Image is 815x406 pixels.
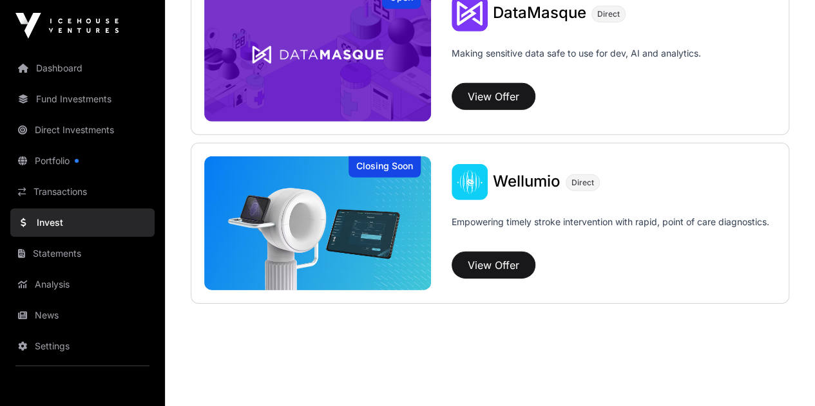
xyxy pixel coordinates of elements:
[452,252,535,279] button: View Offer
[10,270,155,299] a: Analysis
[204,156,431,290] img: Wellumio
[10,178,155,206] a: Transactions
[10,54,155,82] a: Dashboard
[452,216,769,246] p: Empowering timely stroke intervention with rapid, point of care diagnostics.
[10,208,155,237] a: Invest
[452,47,701,78] p: Making sensitive data safe to use for dev, AI and analytics.
[452,164,488,200] img: Wellumio
[597,9,620,19] span: Direct
[452,83,535,110] button: View Offer
[15,13,119,39] img: Icehouse Ventures Logo
[10,85,155,113] a: Fund Investments
[10,116,155,144] a: Direct Investments
[751,344,815,406] iframe: Chat Widget
[10,239,155,268] a: Statements
[204,156,431,290] a: WellumioClosing Soon
[493,174,561,190] a: Wellumio
[493,172,561,190] span: Wellumio
[571,178,594,188] span: Direct
[10,301,155,329] a: News
[10,147,155,175] a: Portfolio
[10,332,155,360] a: Settings
[493,5,586,22] a: DataMasque
[493,3,586,22] span: DataMasque
[349,156,421,178] div: Closing Soon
